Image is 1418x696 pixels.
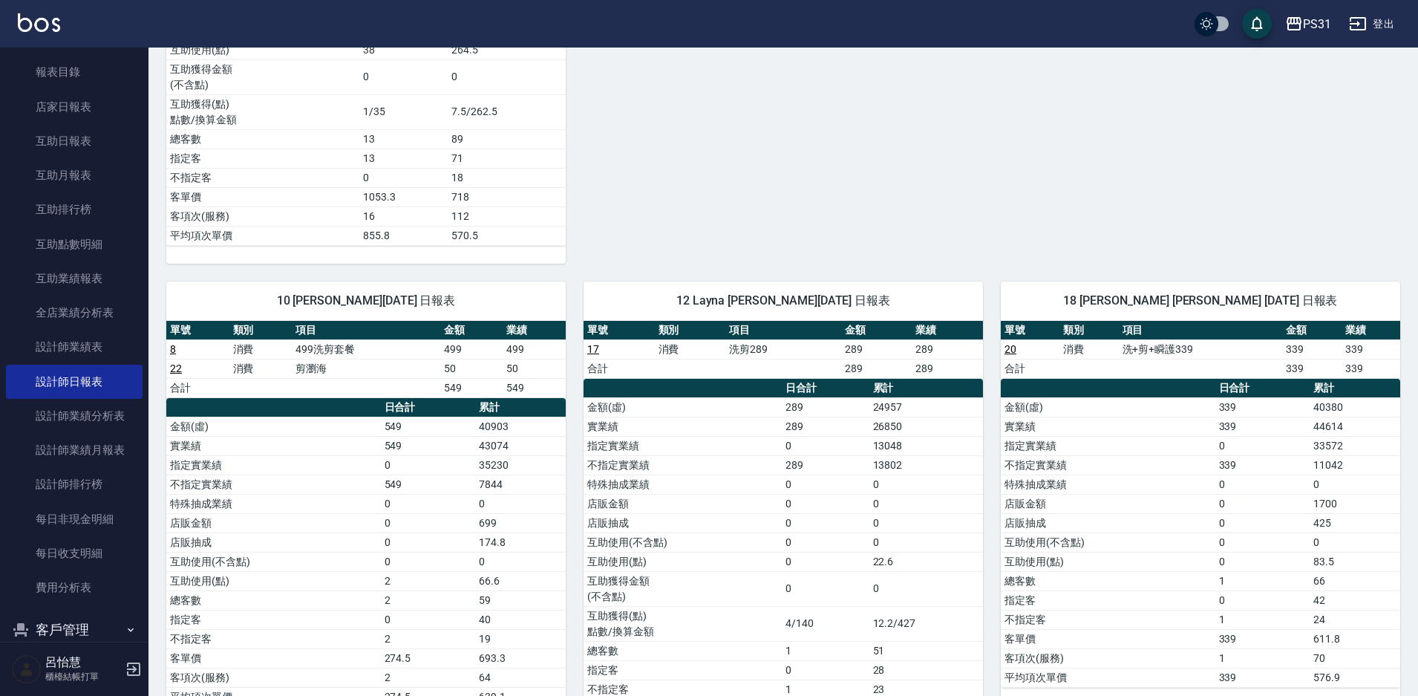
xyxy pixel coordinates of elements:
[184,293,548,308] span: 10 [PERSON_NAME][DATE] 日報表
[381,668,475,687] td: 2
[475,668,566,687] td: 64
[166,494,381,513] td: 特殊抽成業績
[782,533,869,552] td: 0
[6,296,143,330] a: 全店業績分析表
[170,343,176,355] a: 8
[475,494,566,513] td: 0
[166,455,381,475] td: 指定實業績
[359,206,448,226] td: 16
[1342,339,1400,359] td: 339
[381,533,475,552] td: 0
[359,187,448,206] td: 1053.3
[448,226,566,245] td: 570.5
[1282,359,1341,378] td: 339
[381,513,475,533] td: 0
[166,59,359,94] td: 互助獲得金額 (不含點)
[1119,321,1283,340] th: 項目
[1119,339,1283,359] td: 洗+剪+瞬護339
[584,417,782,436] td: 實業績
[292,339,440,359] td: 499洗剪套餐
[584,397,782,417] td: 金額(虛)
[782,417,869,436] td: 289
[1001,513,1215,533] td: 店販抽成
[381,475,475,494] td: 549
[448,59,566,94] td: 0
[475,552,566,571] td: 0
[584,321,655,340] th: 單號
[6,399,143,433] a: 設計師業績分析表
[12,654,42,684] img: Person
[912,359,983,378] td: 289
[359,149,448,168] td: 13
[841,339,912,359] td: 289
[584,641,782,660] td: 總客數
[166,629,381,648] td: 不指定客
[6,467,143,501] a: 設計師排行榜
[1001,321,1400,379] table: a dense table
[166,417,381,436] td: 金額(虛)
[869,455,983,475] td: 13802
[1004,343,1016,355] a: 20
[166,591,381,610] td: 總客數
[782,475,869,494] td: 0
[869,660,983,680] td: 28
[1001,494,1215,513] td: 店販金額
[440,359,503,378] td: 50
[6,536,143,570] a: 每日收支明細
[6,502,143,536] a: 每日非現金明細
[448,187,566,206] td: 718
[841,321,912,340] th: 金額
[1001,436,1215,455] td: 指定實業績
[1215,513,1310,533] td: 0
[166,648,381,668] td: 客單價
[782,606,869,641] td: 4/140
[475,610,566,629] td: 40
[1215,648,1310,668] td: 1
[1215,552,1310,571] td: 0
[475,591,566,610] td: 59
[1342,359,1400,378] td: 339
[1001,533,1215,552] td: 互助使用(不含點)
[18,13,60,32] img: Logo
[601,293,965,308] span: 12 Layna [PERSON_NAME][DATE] 日報表
[1059,339,1118,359] td: 消費
[503,359,566,378] td: 50
[166,436,381,455] td: 實業績
[1001,552,1215,571] td: 互助使用(點)
[166,668,381,687] td: 客項次(服務)
[381,629,475,648] td: 2
[475,455,566,475] td: 35230
[448,206,566,226] td: 112
[1310,397,1400,417] td: 40380
[381,455,475,475] td: 0
[1001,475,1215,494] td: 特殊抽成業績
[381,648,475,668] td: 274.5
[381,417,475,436] td: 549
[170,362,182,374] a: 22
[1215,455,1310,475] td: 339
[1001,648,1215,668] td: 客項次(服務)
[1282,339,1341,359] td: 339
[503,378,566,397] td: 549
[475,533,566,552] td: 174.8
[1310,629,1400,648] td: 611.8
[475,398,566,417] th: 累計
[782,455,869,475] td: 289
[782,379,869,398] th: 日合計
[166,610,381,629] td: 指定客
[782,513,869,533] td: 0
[841,359,912,378] td: 289
[166,513,381,533] td: 店販金額
[475,629,566,648] td: 19
[1001,321,1059,340] th: 單號
[6,90,143,124] a: 店家日報表
[1310,571,1400,591] td: 66
[1303,15,1331,33] div: PS31
[782,494,869,513] td: 0
[1310,552,1400,571] td: 83.5
[725,321,841,340] th: 項目
[1001,397,1215,417] td: 金額(虛)
[6,330,143,364] a: 設計師業績表
[1001,359,1059,378] td: 合計
[782,436,869,455] td: 0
